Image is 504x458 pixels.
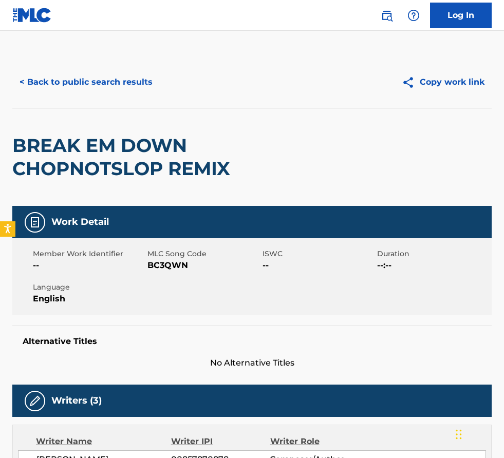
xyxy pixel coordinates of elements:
[263,259,375,272] span: --
[377,5,397,26] a: Public Search
[395,69,492,95] button: Copy work link
[453,409,504,458] iframe: Chat Widget
[36,435,171,448] div: Writer Name
[29,395,41,407] img: Writers
[403,5,424,26] div: Help
[263,249,375,259] span: ISWC
[456,419,462,450] div: Drag
[270,435,360,448] div: Writer Role
[23,336,481,347] h5: Alternative Titles
[33,259,145,272] span: --
[430,3,492,28] a: Log In
[33,282,145,293] span: Language
[377,249,489,259] span: Duration
[33,293,145,305] span: English
[377,259,489,272] span: --:--
[33,249,145,259] span: Member Work Identifier
[51,216,109,228] h5: Work Detail
[12,69,160,95] button: < Back to public search results
[147,259,259,272] span: BC3QWN
[171,435,270,448] div: Writer IPI
[51,395,102,407] h5: Writers (3)
[147,249,259,259] span: MLC Song Code
[402,76,420,89] img: Copy work link
[12,8,52,23] img: MLC Logo
[381,9,393,22] img: search
[12,134,300,180] h2: BREAK EM DOWN CHOPNOTSLOP REMIX
[12,357,492,369] span: No Alternative Titles
[29,216,41,228] img: Work Detail
[407,9,420,22] img: help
